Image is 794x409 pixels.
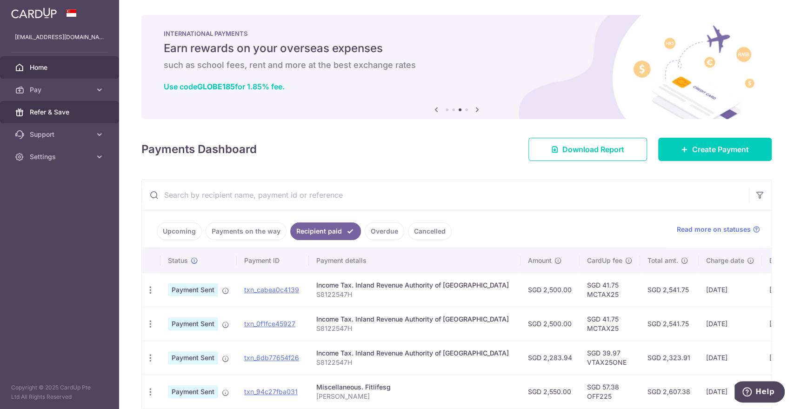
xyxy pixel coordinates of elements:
td: SGD 2,607.38 [640,375,699,409]
td: SGD 2,283.94 [520,341,580,375]
iframe: Opens a widget where you can find more information [734,381,785,404]
p: S8122547H [316,290,513,299]
input: Search by recipient name, payment id or reference [142,180,749,210]
h4: Payments Dashboard [141,141,257,158]
p: INTERNATIONAL PAYMENTS [164,30,749,37]
span: Payment Sent [168,385,218,398]
p: [PERSON_NAME] [316,392,513,401]
span: Support [30,130,91,139]
div: Income Tax. Inland Revenue Authority of [GEOGRAPHIC_DATA] [316,281,513,290]
span: Read more on statuses [677,225,751,234]
td: SGD 2,550.00 [520,375,580,409]
td: SGD 2,500.00 [520,273,580,307]
p: [EMAIL_ADDRESS][DOMAIN_NAME] [15,33,104,42]
a: txn_94c27fba031 [244,388,298,396]
td: SGD 2,541.75 [640,273,699,307]
td: SGD 2,541.75 [640,307,699,341]
span: CardUp fee [587,256,622,265]
td: [DATE] [699,375,762,409]
a: Create Payment [658,138,772,161]
a: Overdue [365,222,404,240]
p: S8122547H [316,358,513,367]
td: SGD 41.75 MCTAX25 [580,273,640,307]
a: Recipient paid [290,222,361,240]
span: Create Payment [692,144,749,155]
p: S8122547H [316,324,513,333]
img: International Payment Banner [141,15,772,119]
a: Read more on statuses [677,225,760,234]
span: Refer & Save [30,107,91,117]
div: Income Tax. Inland Revenue Authority of [GEOGRAPHIC_DATA] [316,315,513,324]
td: [DATE] [699,341,762,375]
a: txn_cabea0c4139 [244,286,299,294]
span: Payment Sent [168,351,218,364]
span: Download Report [562,144,624,155]
td: SGD 39.97 VTAX25ONE [580,341,640,375]
span: Settings [30,152,91,161]
td: [DATE] [699,273,762,307]
span: Payment Sent [168,317,218,330]
h6: such as school fees, rent and more at the best exchange rates [164,60,749,71]
a: txn_6db77654f26 [244,354,299,362]
a: Use codeGLOBE185for 1.85% fee. [164,82,285,91]
div: Income Tax. Inland Revenue Authority of [GEOGRAPHIC_DATA] [316,349,513,358]
td: SGD 2,500.00 [520,307,580,341]
span: Pay [30,85,91,94]
td: SGD 57.38 OFF225 [580,375,640,409]
a: Payments on the way [206,222,287,240]
a: Cancelled [408,222,452,240]
td: [DATE] [699,307,762,341]
h5: Earn rewards on your overseas expenses [164,41,749,56]
span: Charge date [706,256,744,265]
td: SGD 2,323.91 [640,341,699,375]
span: Status [168,256,188,265]
span: Amount [528,256,552,265]
a: Download Report [528,138,647,161]
td: SGD 41.75 MCTAX25 [580,307,640,341]
th: Payment ID [237,248,309,273]
span: Total amt. [647,256,678,265]
b: GLOBE185 [197,82,235,91]
span: Payment Sent [168,283,218,296]
a: txn_0f1fce45927 [244,320,295,328]
th: Payment details [309,248,520,273]
div: Miscellaneous. Fitlifesg [316,382,513,392]
span: Home [30,63,91,72]
img: CardUp [11,7,57,19]
a: Upcoming [157,222,202,240]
